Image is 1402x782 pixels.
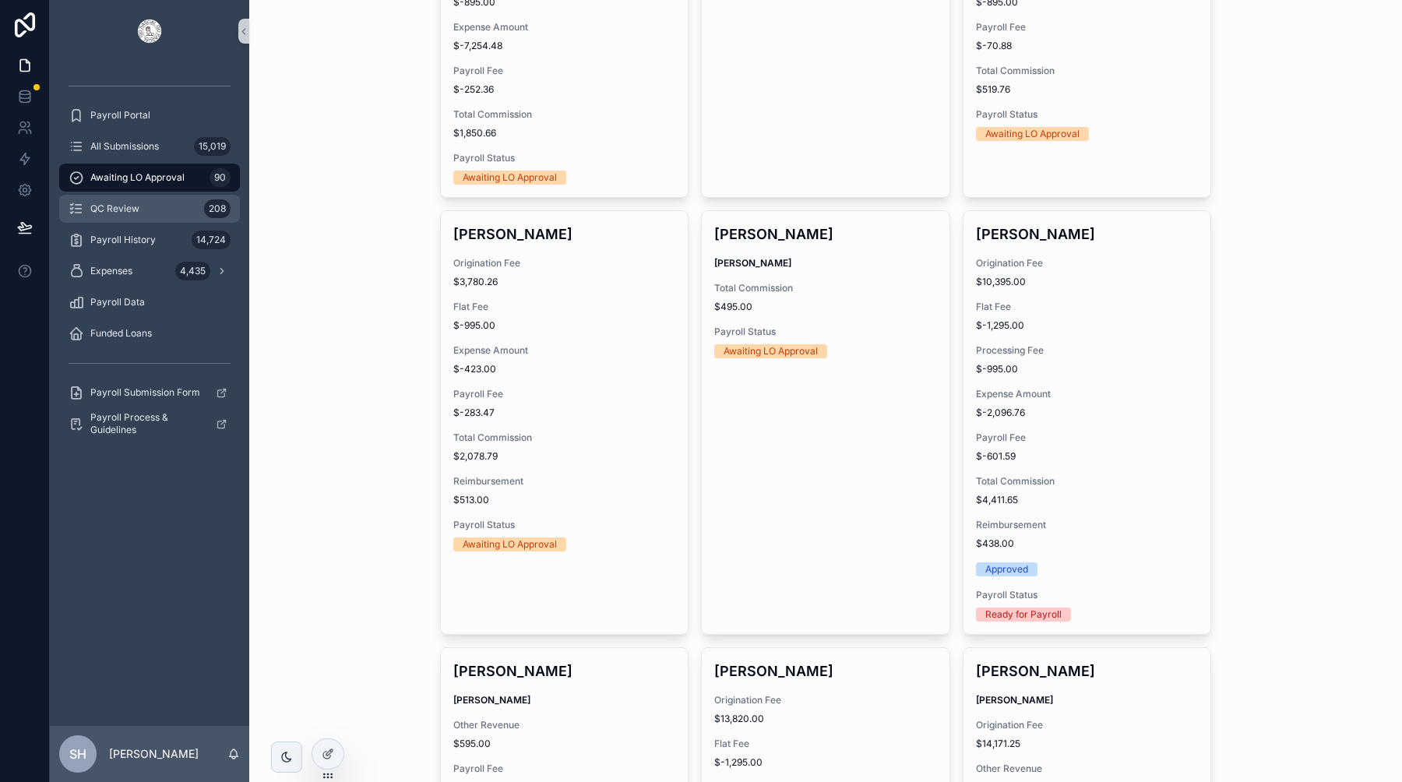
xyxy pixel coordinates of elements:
span: Reimbursement [453,475,676,488]
span: $519.76 [976,83,1199,96]
span: Origination Fee [453,257,676,269]
span: Total Commission [714,282,937,294]
span: $13,820.00 [714,713,937,725]
span: $1,850.66 [453,127,676,139]
h4: [PERSON_NAME] [976,224,1199,245]
span: $595.00 [453,738,676,750]
span: Origination Fee [714,694,937,706]
a: Payroll Submission Form [59,379,240,407]
span: All Submissions [90,140,159,153]
span: $-1,295.00 [976,319,1199,332]
span: Payroll Submission Form [90,386,200,399]
h4: [PERSON_NAME] [976,660,1199,682]
span: $-423.00 [453,363,676,375]
span: Payroll Fee [453,65,676,77]
span: Payroll Status [976,108,1199,121]
div: Ready for Payroll [985,608,1062,622]
a: Awaiting LO Approval90 [59,164,240,192]
a: All Submissions15,019 [59,132,240,160]
span: Payroll Process & Guidelines [90,411,203,436]
span: $-995.00 [453,319,676,332]
span: Expense Amount [453,344,676,357]
span: $-283.47 [453,407,676,419]
p: [PERSON_NAME] [109,746,199,762]
span: Total Commission [453,432,676,444]
span: Payroll Status [453,152,676,164]
span: $-2,096.76 [976,407,1199,419]
span: Processing Fee [976,344,1199,357]
span: Flat Fee [453,301,676,313]
a: Payroll History14,724 [59,226,240,254]
span: $438.00 [976,537,1199,550]
span: $-1,295.00 [714,756,937,769]
a: Payroll Process & Guidelines [59,410,240,438]
div: 208 [204,199,231,218]
div: Awaiting LO Approval [463,171,557,185]
span: Payroll Portal [90,109,150,122]
span: Total Commission [976,475,1199,488]
span: Reimbursement [976,519,1199,531]
span: Total Commission [976,65,1199,77]
span: $14,171.25 [976,738,1199,750]
span: Expenses [90,265,132,277]
h4: [PERSON_NAME] [453,660,676,682]
div: Awaiting LO Approval [463,537,557,551]
span: Other Revenue [453,719,676,731]
span: $513.00 [453,494,676,506]
div: Approved [985,562,1028,576]
span: QC Review [90,203,139,215]
a: [PERSON_NAME][PERSON_NAME]Total Commission$495.00Payroll StatusAwaiting LO Approval [701,210,950,635]
span: $3,780.26 [453,276,676,288]
span: Other Revenue [976,763,1199,775]
strong: [PERSON_NAME] [453,694,530,706]
h4: [PERSON_NAME] [453,224,676,245]
a: Payroll Portal [59,101,240,129]
span: SH [69,745,86,763]
a: Funded Loans [59,319,240,347]
span: Funded Loans [90,327,152,340]
span: Payroll History [90,234,156,246]
div: 14,724 [192,231,231,249]
span: $-601.59 [976,450,1199,463]
img: App logo [137,19,162,44]
span: $-70.88 [976,40,1199,52]
span: Payroll Status [453,519,676,531]
span: Total Commission [453,108,676,121]
span: Flat Fee [976,301,1199,313]
span: Expense Amount [976,388,1199,400]
span: $-995.00 [976,363,1199,375]
span: Origination Fee [976,719,1199,731]
span: Awaiting LO Approval [90,171,185,184]
span: Payroll Data [90,296,145,308]
a: Expenses4,435 [59,257,240,285]
h4: [PERSON_NAME] [714,224,937,245]
div: scrollable content [50,62,249,458]
div: Awaiting LO Approval [985,127,1080,141]
span: $4,411.65 [976,494,1199,506]
span: $-7,254.48 [453,40,676,52]
span: Payroll Fee [976,432,1199,444]
span: Expense Amount [453,21,676,33]
strong: [PERSON_NAME] [714,257,791,269]
div: 90 [210,168,231,187]
strong: [PERSON_NAME] [976,694,1053,706]
span: $2,078.79 [453,450,676,463]
span: $495.00 [714,301,937,313]
span: $-252.36 [453,83,676,96]
a: [PERSON_NAME]Origination Fee$10,395.00Flat Fee$-1,295.00Processing Fee$-995.00Expense Amount$-2,0... [963,210,1212,635]
a: [PERSON_NAME]Origination Fee$3,780.26Flat Fee$-995.00Expense Amount$-423.00Payroll Fee$-283.47Tot... [440,210,689,635]
div: Awaiting LO Approval [724,344,818,358]
span: Flat Fee [714,738,937,750]
span: Payroll Status [976,589,1199,601]
h4: [PERSON_NAME] [714,660,937,682]
div: 4,435 [175,262,210,280]
span: $10,395.00 [976,276,1199,288]
a: QC Review208 [59,195,240,223]
span: Payroll Fee [453,763,676,775]
span: Payroll Fee [453,388,676,400]
span: Origination Fee [976,257,1199,269]
a: Payroll Data [59,288,240,316]
span: Payroll Status [714,326,937,338]
span: Payroll Fee [976,21,1199,33]
div: 15,019 [194,137,231,156]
